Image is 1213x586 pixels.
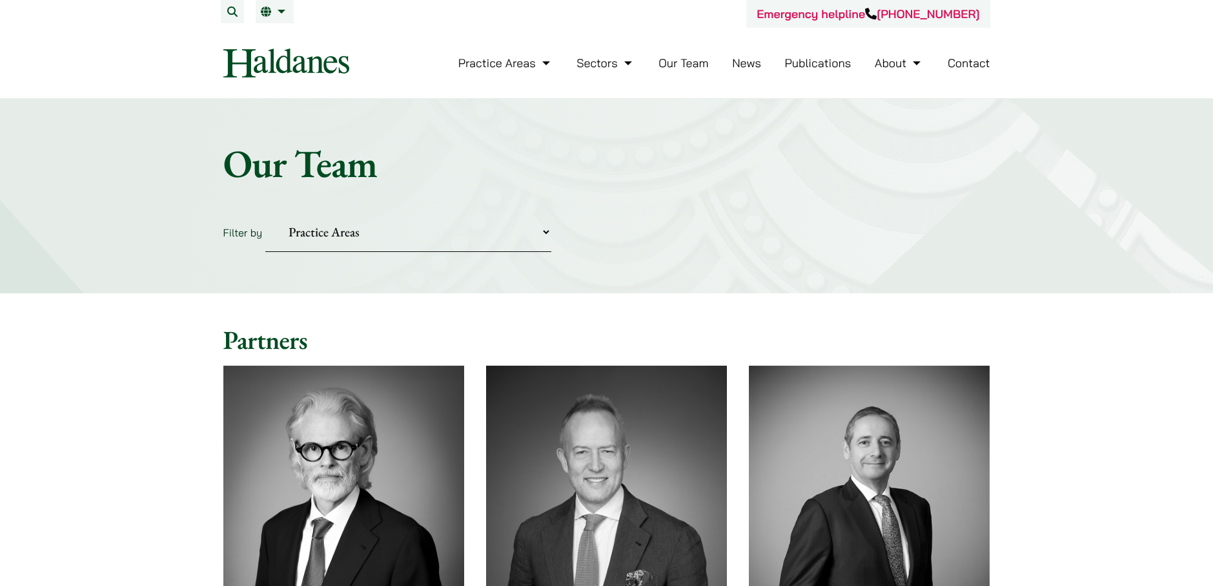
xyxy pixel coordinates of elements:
a: Practice Areas [458,56,553,70]
h2: Partners [223,324,990,355]
a: About [875,56,924,70]
h1: Our Team [223,140,990,187]
a: Sectors [576,56,635,70]
a: EN [261,6,289,17]
a: Publications [785,56,851,70]
a: Emergency helpline[PHONE_NUMBER] [757,6,979,21]
a: Contact [948,56,990,70]
img: Logo of Haldanes [223,48,349,78]
a: Our Team [658,56,708,70]
a: News [732,56,761,70]
label: Filter by [223,226,263,239]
